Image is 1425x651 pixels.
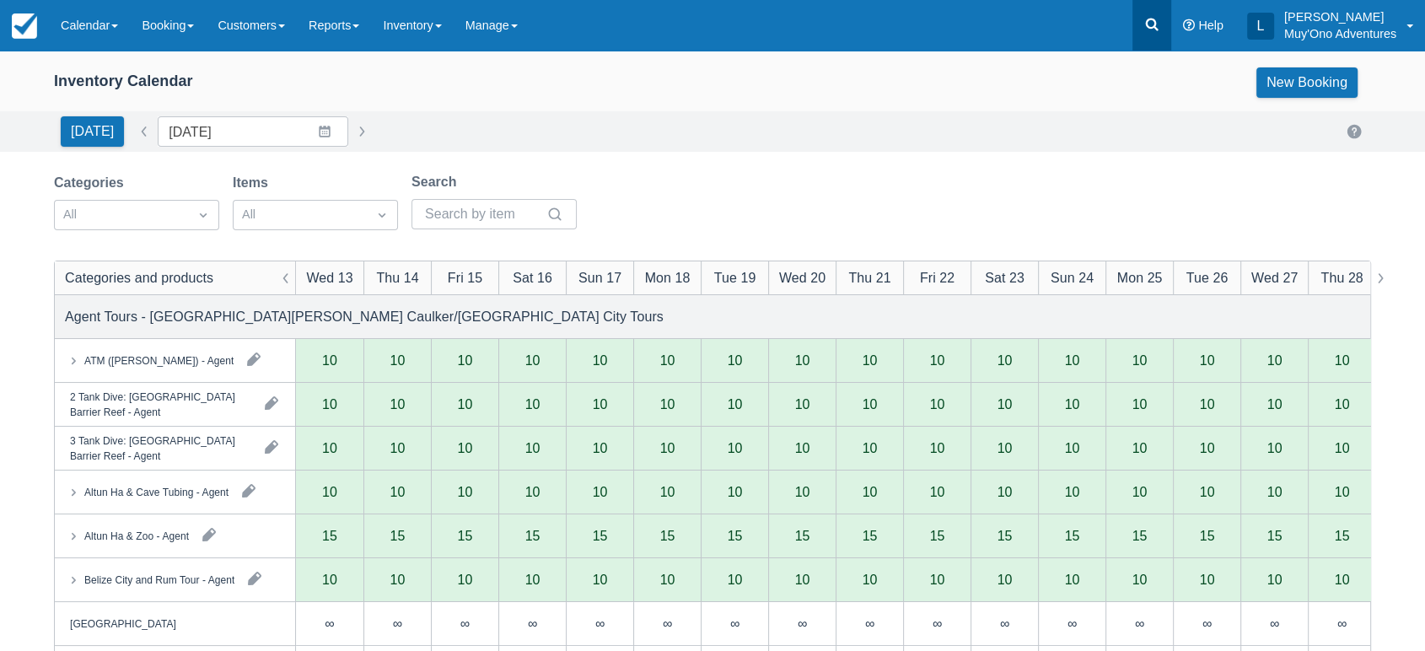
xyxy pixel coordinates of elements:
div: 10 [322,573,337,586]
div: 10 [1065,573,1080,586]
div: Sun 24 [1051,267,1094,288]
span: Dropdown icon [374,207,390,223]
div: Mon 18 [645,267,691,288]
div: Thu 21 [848,267,890,288]
div: ∞ [768,602,836,646]
label: Categories [54,173,131,193]
div: Thu 14 [376,267,418,288]
div: Altun Ha & Zoo - Agent [84,528,189,543]
div: 10 [930,485,945,498]
div: 10 [593,485,608,498]
div: 10 [836,427,903,471]
div: Sun 17 [578,267,621,288]
div: ∞ [701,602,768,646]
div: Tue 26 [1186,267,1229,288]
div: ∞ [1270,616,1279,630]
div: 10 [728,485,743,498]
div: Altun Ha & Cave Tubing - Agent [84,484,229,499]
div: ∞ [498,602,566,646]
div: 10 [1105,427,1173,471]
div: 10 [728,573,743,586]
div: 15 [322,529,337,542]
div: 10 [660,353,675,367]
div: 3 Tank Dive: [GEOGRAPHIC_DATA] Barrier Reef - Agent [70,433,251,463]
div: 10 [1308,383,1375,427]
div: 10 [525,441,540,455]
div: 10 [1132,441,1148,455]
div: 10 [458,397,473,411]
div: 10 [1065,397,1080,411]
div: 10 [1105,383,1173,427]
div: 10 [1173,383,1240,427]
div: 15 [1065,529,1080,542]
div: 10 [525,353,540,367]
div: 10 [593,353,608,367]
div: ∞ [1038,602,1105,646]
div: ∞ [1240,602,1308,646]
div: 10 [1335,441,1350,455]
div: ∞ [1308,602,1375,646]
div: ∞ [1067,616,1077,630]
p: Muy'Ono Adventures [1284,25,1396,42]
div: 10 [390,353,406,367]
div: 10 [930,573,945,586]
div: 10 [1240,427,1308,471]
div: Wed 27 [1251,267,1298,288]
div: ∞ [730,616,739,630]
div: ∞ [431,602,498,646]
div: ∞ [1337,616,1347,630]
div: 10 [322,441,337,455]
div: 2 Tank Dive: [GEOGRAPHIC_DATA] Barrier Reef - Agent [70,389,251,419]
span: Help [1198,19,1223,32]
div: 10 [593,441,608,455]
div: ∞ [363,602,431,646]
div: 10 [390,397,406,411]
div: 10 [997,441,1013,455]
div: Belize City and Rum Tour - Agent [84,572,234,587]
div: 10 [971,383,1038,427]
div: 10 [296,383,363,427]
div: 10 [296,427,363,471]
div: 10 [971,427,1038,471]
div: 10 [431,427,498,471]
div: 10 [1335,397,1350,411]
div: ∞ [595,616,605,630]
div: 10 [1308,427,1375,471]
div: 15 [1132,529,1148,542]
div: ∞ [1000,616,1009,630]
div: 10 [1132,353,1148,367]
div: 15 [997,529,1013,542]
div: Tue 19 [714,267,756,288]
div: Fri 22 [920,267,954,288]
div: 10 [458,485,473,498]
div: 10 [795,485,810,498]
div: ATM ([PERSON_NAME]) - Agent [84,352,234,368]
div: 10 [363,427,431,471]
div: Sat 23 [985,267,1024,288]
div: 10 [1038,427,1105,471]
div: 10 [997,485,1013,498]
div: 10 [903,383,971,427]
div: 15 [1335,529,1350,542]
div: 10 [795,353,810,367]
div: 10 [795,441,810,455]
div: 10 [1065,441,1080,455]
div: 10 [566,427,633,471]
div: 10 [930,353,945,367]
div: 10 [930,441,945,455]
div: 10 [390,485,406,498]
div: 10 [701,383,768,427]
input: Search by item [425,199,543,229]
div: 10 [660,485,675,498]
div: 10 [1240,383,1308,427]
div: 10 [525,485,540,498]
div: 10 [768,427,836,471]
div: 10 [1065,485,1080,498]
div: ∞ [325,616,334,630]
div: Categories and products [65,267,213,288]
div: ∞ [663,616,672,630]
div: Wed 20 [779,267,825,288]
div: 15 [458,529,473,542]
div: 15 [525,529,540,542]
div: 10 [728,353,743,367]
